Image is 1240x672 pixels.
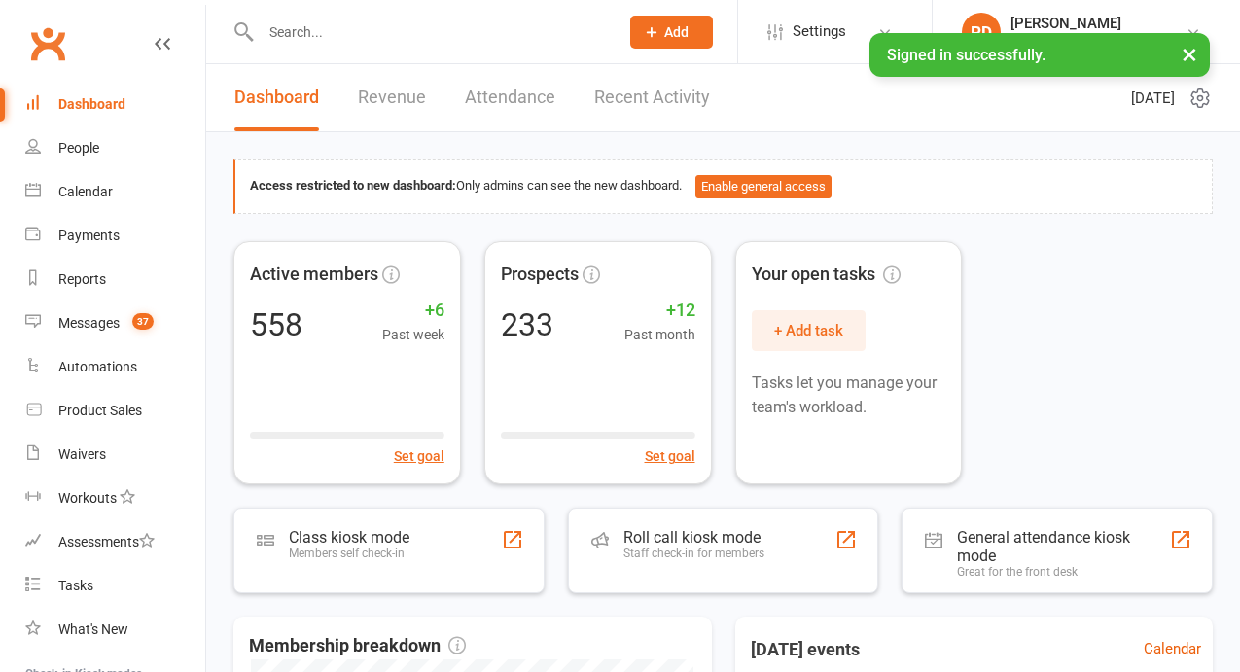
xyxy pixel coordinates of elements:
[957,528,1169,565] div: General attendance kiosk mode
[465,64,555,131] a: Attendance
[58,621,128,637] div: What's New
[962,13,1001,52] div: PD
[25,170,205,214] a: Calendar
[623,547,764,560] div: Staff check-in for members
[25,520,205,564] a: Assessments
[394,445,444,467] button: Set goal
[250,175,1197,198] div: Only admins can see the new dashboard.
[58,315,120,331] div: Messages
[58,271,106,287] div: Reports
[25,433,205,477] a: Waivers
[289,528,409,547] div: Class kiosk mode
[501,309,553,340] div: 233
[250,261,378,289] span: Active members
[623,528,764,547] div: Roll call kiosk mode
[624,324,695,345] span: Past month
[25,345,205,389] a: Automations
[58,403,142,418] div: Product Sales
[358,64,426,131] a: Revenue
[58,534,155,549] div: Assessments
[255,18,605,46] input: Search...
[58,184,113,199] div: Calendar
[1131,87,1175,110] span: [DATE]
[501,261,579,289] span: Prospects
[25,564,205,608] a: Tasks
[887,46,1045,64] span: Signed in successfully.
[664,24,689,40] span: Add
[695,175,832,198] button: Enable general access
[752,310,866,351] button: + Add task
[58,578,93,593] div: Tasks
[624,297,695,325] span: +12
[58,140,99,156] div: People
[249,632,466,660] span: Membership breakdown
[382,297,444,325] span: +6
[630,16,713,49] button: Add
[58,96,125,112] div: Dashboard
[752,371,946,420] p: Tasks let you manage your team's workload.
[58,228,120,243] div: Payments
[23,19,72,68] a: Clubworx
[752,261,901,289] span: Your open tasks
[132,313,154,330] span: 37
[250,309,302,340] div: 558
[957,565,1169,579] div: Great for the front desk
[25,301,205,345] a: Messages 37
[25,126,205,170] a: People
[25,258,205,301] a: Reports
[289,547,409,560] div: Members self check-in
[25,477,205,520] a: Workouts
[1172,33,1207,75] button: ×
[25,83,205,126] a: Dashboard
[1144,637,1201,660] a: Calendar
[1010,15,1186,32] div: [PERSON_NAME]
[25,389,205,433] a: Product Sales
[382,324,444,345] span: Past week
[594,64,710,131] a: Recent Activity
[645,445,695,467] button: Set goal
[250,178,456,193] strong: Access restricted to new dashboard:
[1010,32,1186,50] div: Leaps N Beats Dance Pty Ltd
[735,632,875,667] h3: [DATE] events
[58,446,106,462] div: Waivers
[58,490,117,506] div: Workouts
[234,64,319,131] a: Dashboard
[25,214,205,258] a: Payments
[793,10,846,53] span: Settings
[25,608,205,652] a: What's New
[58,359,137,374] div: Automations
